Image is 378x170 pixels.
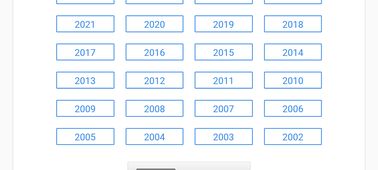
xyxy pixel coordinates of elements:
a: 2014 [264,44,322,60]
a: 2002 [264,128,322,145]
a: 2019 [195,15,253,32]
a: 2016 [126,44,184,60]
a: 2021 [56,15,114,32]
a: 2017 [56,44,114,60]
a: 2015 [195,44,253,60]
a: 2013 [56,72,114,89]
a: 2006 [264,100,322,117]
a: 2007 [195,100,253,117]
a: 2011 [195,72,253,89]
a: 2012 [126,72,184,89]
a: 2009 [56,100,114,117]
a: 2008 [126,100,184,117]
a: 2004 [126,128,184,145]
a: 2005 [56,128,114,145]
a: 2020 [126,15,184,32]
a: 2010 [264,72,322,89]
a: 2003 [195,128,253,145]
a: 2018 [264,15,322,32]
